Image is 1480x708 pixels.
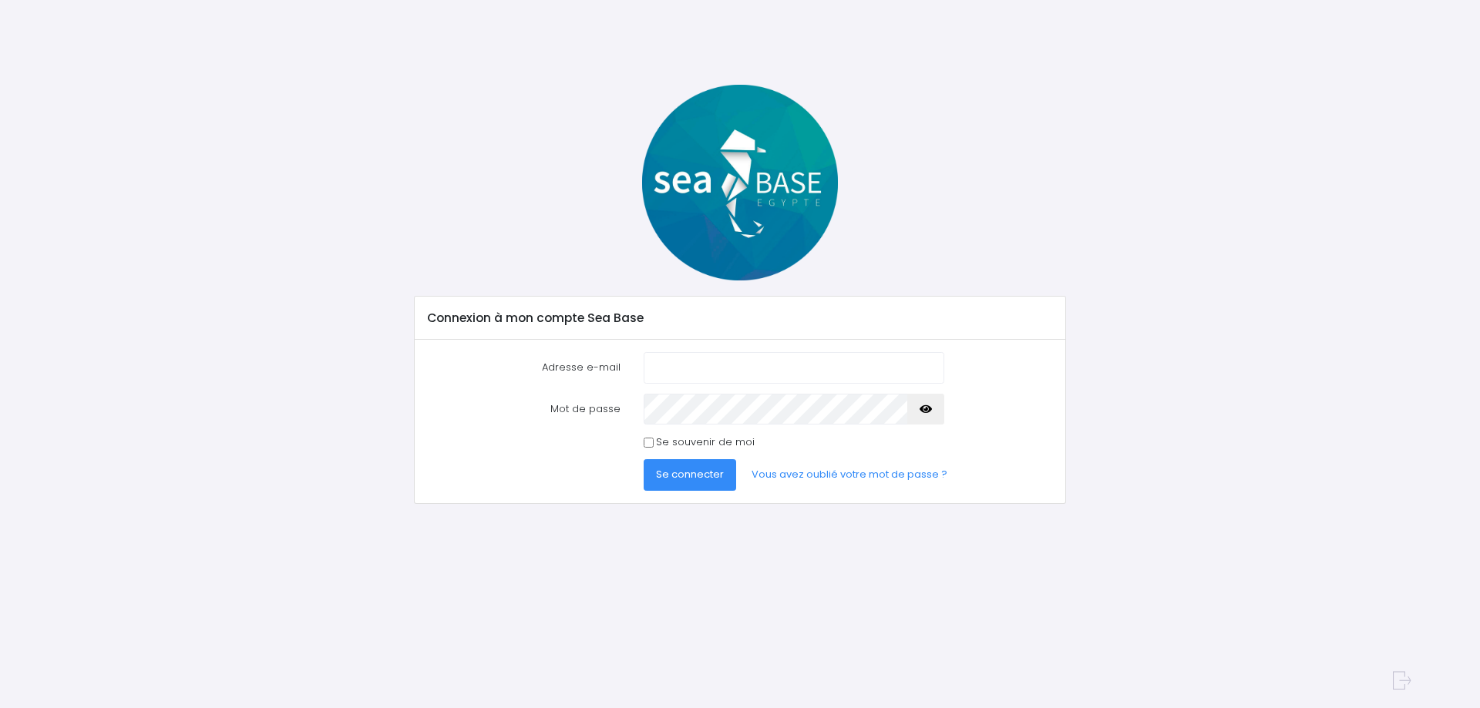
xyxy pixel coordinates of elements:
div: Connexion à mon compte Sea Base [415,297,1065,340]
label: Mot de passe [416,394,632,424]
button: Se connecter [644,459,736,490]
span: Se connecter [656,467,724,482]
a: Vous avez oublié votre mot de passe ? [739,459,960,490]
label: Se souvenir de moi [656,435,755,450]
label: Adresse e-mail [416,352,632,383]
